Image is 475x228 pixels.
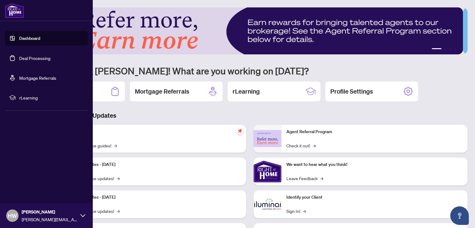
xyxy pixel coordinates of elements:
[286,208,306,214] a: Sign In!→
[65,161,241,168] p: Platform Updates - [DATE]
[19,55,50,61] a: Deal Processing
[444,48,447,51] button: 2
[459,48,461,51] button: 5
[454,48,456,51] button: 4
[117,208,120,214] span: →
[303,208,306,214] span: →
[320,175,323,182] span: →
[135,87,189,96] h2: Mortgage Referrals
[330,87,373,96] h2: Profile Settings
[254,190,281,218] img: Identify your Client
[22,216,77,223] span: [PERSON_NAME][EMAIL_ADDRESS][PERSON_NAME][PERSON_NAME][DOMAIN_NAME]
[286,142,316,149] a: Check it out!→
[5,3,24,18] img: logo
[254,158,281,185] img: We want to hear what you think!
[432,48,442,51] button: 1
[286,175,323,182] a: Leave Feedback→
[236,127,244,135] span: pushpin
[65,194,241,201] p: Platform Updates - [DATE]
[449,48,451,51] button: 3
[19,75,56,81] a: Mortgage Referrals
[22,209,77,215] span: [PERSON_NAME]
[313,142,316,149] span: →
[8,211,17,220] span: HW
[286,194,463,201] p: Identify your Client
[32,7,463,54] img: Slide 0
[32,65,468,77] h1: Welcome back [PERSON_NAME]! What are you working on [DATE]?
[286,129,463,135] p: Agent Referral Program
[254,130,281,147] img: Agent Referral Program
[117,175,120,182] span: →
[19,36,40,41] a: Dashboard
[32,111,468,120] h3: Brokerage & Industry Updates
[233,87,260,96] h2: rLearning
[19,94,83,101] span: rLearning
[65,129,241,135] p: Self-Help
[114,142,117,149] span: →
[450,206,469,225] button: Open asap
[286,161,463,168] p: We want to hear what you think!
